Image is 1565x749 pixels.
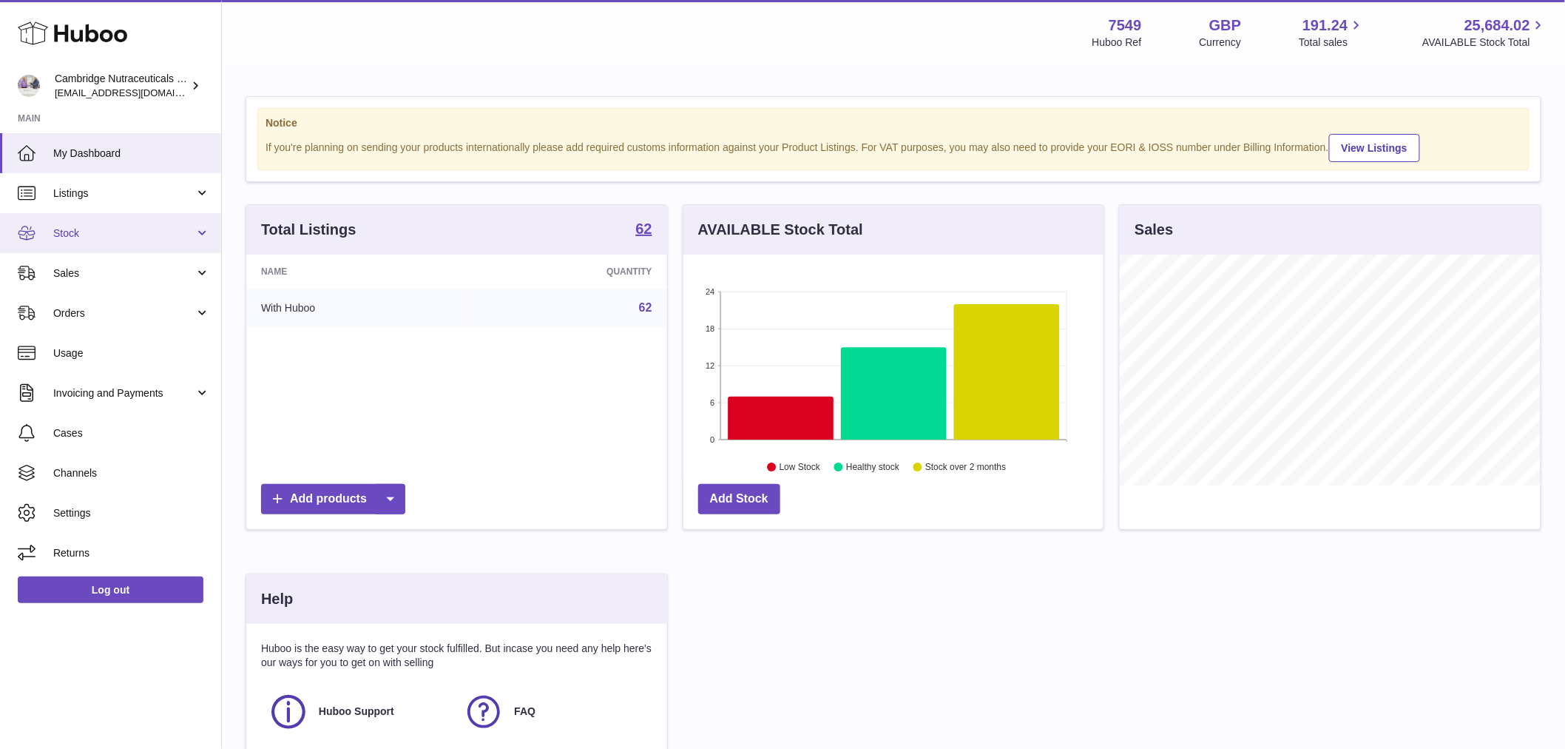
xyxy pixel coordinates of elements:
text: 12 [706,361,714,370]
div: Currency [1200,36,1242,50]
span: Listings [53,187,195,201]
strong: GBP [1209,16,1241,36]
span: Sales [53,266,195,281]
span: My Dashboard [53,147,210,161]
span: Usage [53,346,210,360]
th: Name [246,255,468,289]
span: 191.24 [1302,16,1348,36]
text: Stock over 2 months [925,463,1006,473]
div: Cambridge Nutraceuticals Ltd [55,72,188,100]
th: Quantity [468,255,667,289]
a: 62 [639,301,652,314]
span: 25,684.02 [1464,16,1530,36]
p: Huboo is the easy way to get your stock fulfilled. But incase you need any help here's our ways f... [261,642,652,670]
a: 62 [635,221,652,239]
text: Healthy stock [846,463,900,473]
span: Total sales [1299,36,1365,50]
span: FAQ [514,705,535,719]
text: 0 [710,435,714,444]
td: With Huboo [246,289,468,327]
a: 191.24 Total sales [1299,16,1365,50]
span: Invoicing and Payments [53,386,195,400]
a: Add products [261,484,405,514]
div: Huboo Ref [1092,36,1142,50]
a: 25,684.02 AVAILABLE Stock Total [1422,16,1547,50]
span: Cases [53,426,210,440]
a: Add Stock [698,484,780,514]
span: Orders [53,306,195,320]
strong: Notice [266,116,1521,130]
h3: Help [261,589,293,609]
span: Returns [53,546,210,560]
h3: Total Listings [261,220,356,240]
text: 6 [710,398,714,407]
span: Settings [53,506,210,520]
text: 24 [706,287,714,296]
text: 18 [706,324,714,333]
a: FAQ [464,692,644,732]
h3: AVAILABLE Stock Total [698,220,863,240]
a: View Listings [1329,134,1420,162]
div: If you're planning on sending your products internationally please add required customs informati... [266,132,1521,162]
strong: 7549 [1109,16,1142,36]
a: Huboo Support [268,692,449,732]
h3: Sales [1135,220,1173,240]
span: Channels [53,466,210,480]
span: Huboo Support [319,705,394,719]
strong: 62 [635,221,652,236]
text: Low Stock [780,463,821,473]
img: qvc@camnutra.com [18,75,40,97]
span: [EMAIL_ADDRESS][DOMAIN_NAME] [55,87,217,98]
span: AVAILABLE Stock Total [1422,36,1547,50]
span: Stock [53,226,195,241]
a: Log out [18,577,203,603]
